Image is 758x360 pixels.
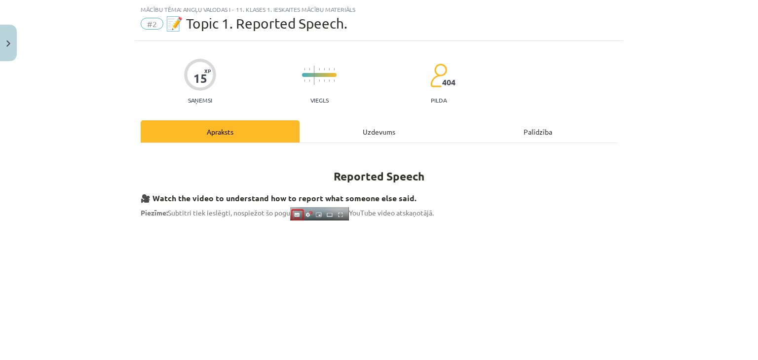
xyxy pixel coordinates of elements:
[141,193,417,203] strong: 🎥 Watch the video to understand how to report what someone else said.
[324,68,325,71] img: icon-short-line-57e1e144782c952c97e751825c79c345078a6d821885a25fce030b3d8c18986b.svg
[184,97,216,104] p: Saņemsi
[141,18,163,30] span: #2
[141,120,300,143] div: Apraksts
[193,72,207,85] div: 15
[166,15,347,32] span: 📝 Topic 1. Reported Speech.
[6,40,10,47] img: icon-close-lesson-0947bae3869378f0d4975bcd49f059093ad1ed9edebbc8119c70593378902aed.svg
[204,68,211,73] span: XP
[309,68,310,71] img: icon-short-line-57e1e144782c952c97e751825c79c345078a6d821885a25fce030b3d8c18986b.svg
[430,63,447,88] img: students-c634bb4e5e11cddfef0936a35e636f08e4e9abd3cc4e673bd6f9a4125e45ecb1.svg
[329,79,330,82] img: icon-short-line-57e1e144782c952c97e751825c79c345078a6d821885a25fce030b3d8c18986b.svg
[334,79,335,82] img: icon-short-line-57e1e144782c952c97e751825c79c345078a6d821885a25fce030b3d8c18986b.svg
[141,208,434,217] span: Subtitri tiek ieslēgti, nospiežot šo pogu YouTube video atskaņotājā.
[310,97,329,104] p: Viegls
[319,68,320,71] img: icon-short-line-57e1e144782c952c97e751825c79c345078a6d821885a25fce030b3d8c18986b.svg
[442,78,455,87] span: 404
[431,97,447,104] p: pilda
[324,79,325,82] img: icon-short-line-57e1e144782c952c97e751825c79c345078a6d821885a25fce030b3d8c18986b.svg
[141,6,617,13] div: Mācību tēma: Angļu valodas i - 11. klases 1. ieskaites mācību materiāls
[334,68,335,71] img: icon-short-line-57e1e144782c952c97e751825c79c345078a6d821885a25fce030b3d8c18986b.svg
[309,79,310,82] img: icon-short-line-57e1e144782c952c97e751825c79c345078a6d821885a25fce030b3d8c18986b.svg
[304,68,305,71] img: icon-short-line-57e1e144782c952c97e751825c79c345078a6d821885a25fce030b3d8c18986b.svg
[304,79,305,82] img: icon-short-line-57e1e144782c952c97e751825c79c345078a6d821885a25fce030b3d8c18986b.svg
[334,169,424,183] strong: Reported Speech
[314,66,315,85] img: icon-long-line-d9ea69661e0d244f92f715978eff75569469978d946b2353a9bb055b3ed8787d.svg
[141,208,168,217] strong: Piezīme:
[458,120,617,143] div: Palīdzība
[329,68,330,71] img: icon-short-line-57e1e144782c952c97e751825c79c345078a6d821885a25fce030b3d8c18986b.svg
[319,79,320,82] img: icon-short-line-57e1e144782c952c97e751825c79c345078a6d821885a25fce030b3d8c18986b.svg
[300,120,458,143] div: Uzdevums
